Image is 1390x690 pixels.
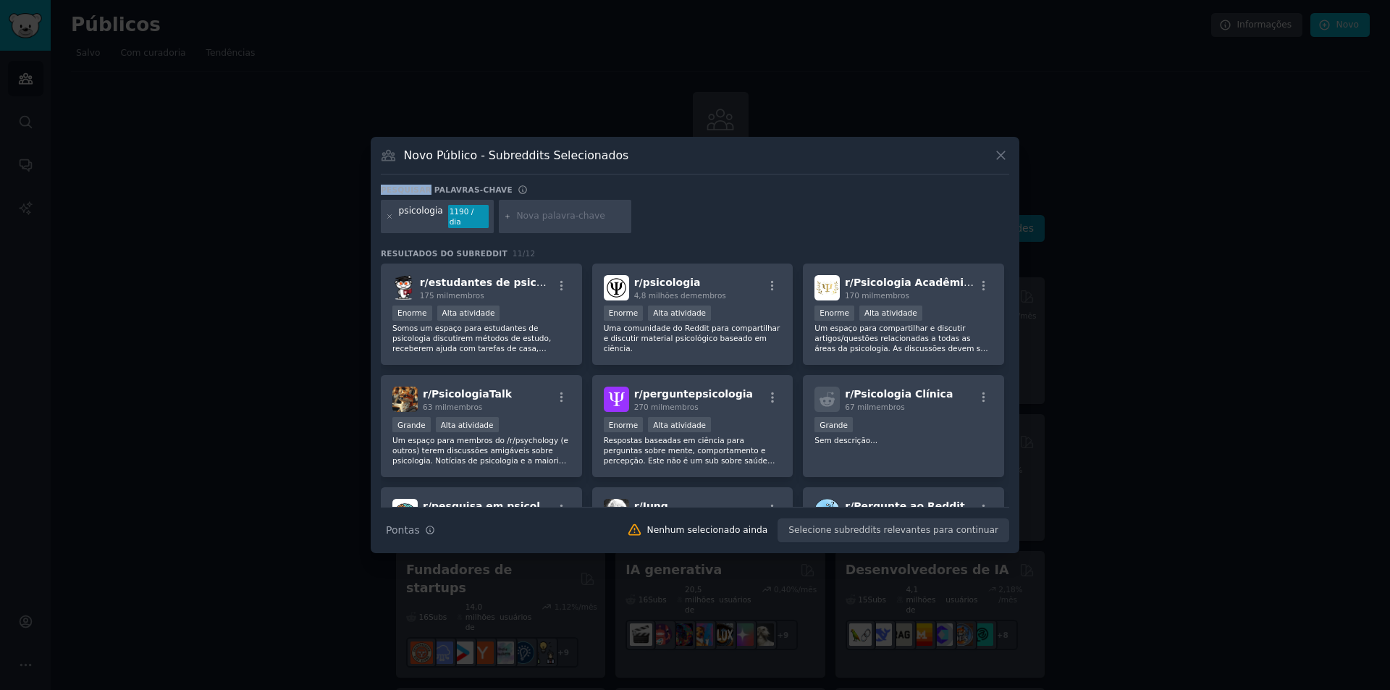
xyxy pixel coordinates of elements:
[854,500,964,512] font: Pergunte ao Reddit
[392,324,569,434] font: Somos um espaço para estudantes de psicologia discutirem métodos de estudo, receberem ajuda com t...
[523,249,526,258] font: /
[392,436,569,485] font: Um espaço para membros do /r/psychology (e outros) terem discussões amigáveis ​​sobre psicologia....
[516,210,626,223] input: Nova palavra-chave
[845,403,869,411] font: 67 mil
[450,207,474,226] font: 1190 / dia
[431,500,565,512] font: pesquisa em psicologia
[604,387,629,412] img: perguntepsicologia
[397,421,426,429] font: Grande
[814,436,877,445] font: Sem descrição...
[513,249,523,258] font: 11
[653,421,706,429] font: Alta atividade
[423,403,447,411] font: 63 mil
[634,403,662,411] font: 270 mil
[653,308,706,317] font: Alta atividade
[604,275,629,300] img: psicologia
[820,421,848,429] font: Grande
[662,403,699,411] font: membros
[392,387,418,412] img: Conversa de Psicologia
[864,308,917,317] font: Alta atividade
[431,388,512,400] font: PsicologiaTalk
[381,185,513,194] font: Pesquisar palavras-chave
[423,500,431,512] font: r/
[643,277,701,288] font: psicologia
[814,499,840,524] img: Pergunte ao Reddit
[429,277,571,288] font: estudantes de psicologia
[854,388,953,400] font: Psicologia Clínica
[820,308,849,317] font: Enorme
[609,421,639,429] font: Enorme
[609,308,639,317] font: Enorme
[634,277,643,288] font: r/
[643,388,753,400] font: perguntepsicologia
[526,249,536,258] font: 12
[643,500,668,512] font: Jung
[448,291,484,300] font: membros
[690,291,726,300] font: membros
[423,388,431,400] font: r/
[604,436,781,536] font: Respostas baseadas em ciência para perguntas sobre mente, comportamento e percepção. Este não é u...
[647,525,768,535] font: Nenhum selecionado ainda
[399,206,443,216] font: psicologia
[420,277,429,288] font: r/
[447,403,483,411] font: membros
[392,499,418,524] img: pesquisa em psicologia
[845,500,854,512] font: r/
[397,308,427,317] font: Enorme
[845,291,873,300] font: 170 mil
[869,403,905,411] font: membros
[386,524,420,536] font: Pontas
[420,291,448,300] font: 175 mil
[381,518,440,543] button: Pontas
[634,388,643,400] font: r/
[381,249,507,258] font: Resultados do Subreddit
[604,499,629,524] img: Jung
[814,324,988,464] font: Um espaço para compartilhar e discutir artigos/questões relacionadas a todas as áreas da psicolog...
[634,500,643,512] font: r/
[392,275,415,300] img: estudantes de psicologia
[441,421,494,429] font: Alta atividade
[854,277,977,288] font: Psicologia Acadêmica
[873,291,909,300] font: membros
[404,148,629,162] font: Novo Público - Subreddits Selecionados
[845,277,854,288] font: r/
[442,308,495,317] font: Alta atividade
[604,324,780,353] font: Uma comunidade do Reddit para compartilhar e discutir material psicológico baseado em ciência.
[634,291,691,300] font: 4,8 milhões de
[814,275,840,300] img: Psicologia Acadêmica
[845,388,854,400] font: r/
